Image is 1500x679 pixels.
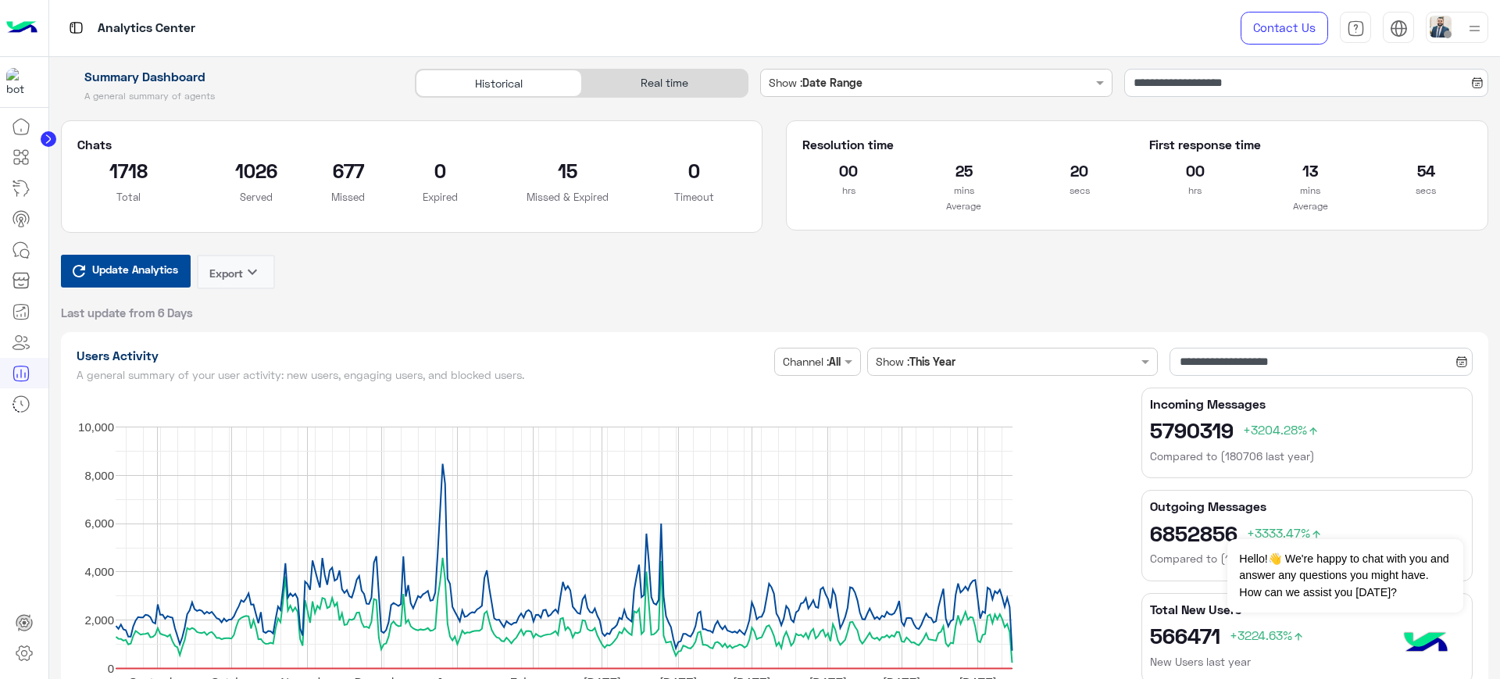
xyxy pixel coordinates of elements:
[6,68,34,96] img: 1403182699927242
[84,613,114,626] text: 2,000
[1264,183,1356,198] p: mins
[77,158,181,183] h2: 1718
[66,18,86,38] img: tab
[1241,12,1328,45] a: Contact Us
[1150,551,1464,566] h6: Compared to (180706 last year)
[84,468,114,481] text: 8,000
[1340,12,1371,45] a: tab
[61,255,191,288] button: Update Analytics
[1150,602,1464,617] h5: Total New Users
[84,516,114,530] text: 6,000
[84,565,114,578] text: 4,000
[1034,183,1126,198] p: secs
[77,348,769,363] h1: Users Activity
[204,189,308,205] p: Served
[416,70,581,97] div: Historical
[802,158,895,183] h2: 00
[802,198,1125,214] p: Average
[1227,539,1462,613] span: Hello!👋 We're happy to chat with you and answer any questions you might have. How can we assist y...
[204,158,308,183] h2: 1026
[1465,19,1484,38] img: profile
[243,263,262,281] i: keyboard_arrow_down
[1243,422,1320,437] span: +3204.28%
[61,305,193,320] span: Last update from 6 Days
[1380,158,1472,183] h2: 54
[1149,198,1472,214] p: Average
[388,158,492,183] h2: 0
[1230,627,1305,642] span: +3224.63%
[1264,158,1356,183] h2: 13
[582,70,748,97] div: Real time
[802,183,895,198] p: hrs
[331,158,365,183] h2: 677
[61,90,398,102] h5: A general summary of agents
[61,69,398,84] h1: Summary Dashboard
[197,255,275,289] button: Exportkeyboard_arrow_down
[1150,417,1464,442] h2: 5790319
[1034,158,1126,183] h2: 20
[1150,499,1464,514] h5: Outgoing Messages
[1398,616,1453,671] img: hulul-logo.png
[77,369,769,381] h5: A general summary of your user activity: new users, engaging users, and blocked users.
[802,137,1125,152] h5: Resolution time
[1149,137,1472,152] h5: First response time
[1380,183,1472,198] p: secs
[643,158,747,183] h2: 0
[1347,20,1365,38] img: tab
[6,12,37,45] img: Logo
[918,158,1010,183] h2: 25
[918,183,1010,198] p: mins
[1149,183,1241,198] p: hrs
[1430,16,1452,38] img: userImage
[1390,20,1408,38] img: tab
[331,189,365,205] p: Missed
[98,18,195,39] p: Analytics Center
[1149,158,1241,183] h2: 00
[77,189,181,205] p: Total
[1150,520,1464,545] h2: 6852856
[107,661,113,674] text: 0
[516,189,620,205] p: Missed & Expired
[78,420,114,433] text: 10,000
[643,189,747,205] p: Timeout
[88,259,182,280] span: Update Analytics
[1150,654,1464,670] h6: New Users last year
[77,137,747,152] h5: Chats
[1150,448,1464,464] h6: Compared to (180706 last year)
[1150,623,1464,648] h2: 566471
[516,158,620,183] h2: 15
[1150,396,1464,412] h5: Incoming Messages
[388,189,492,205] p: Expired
